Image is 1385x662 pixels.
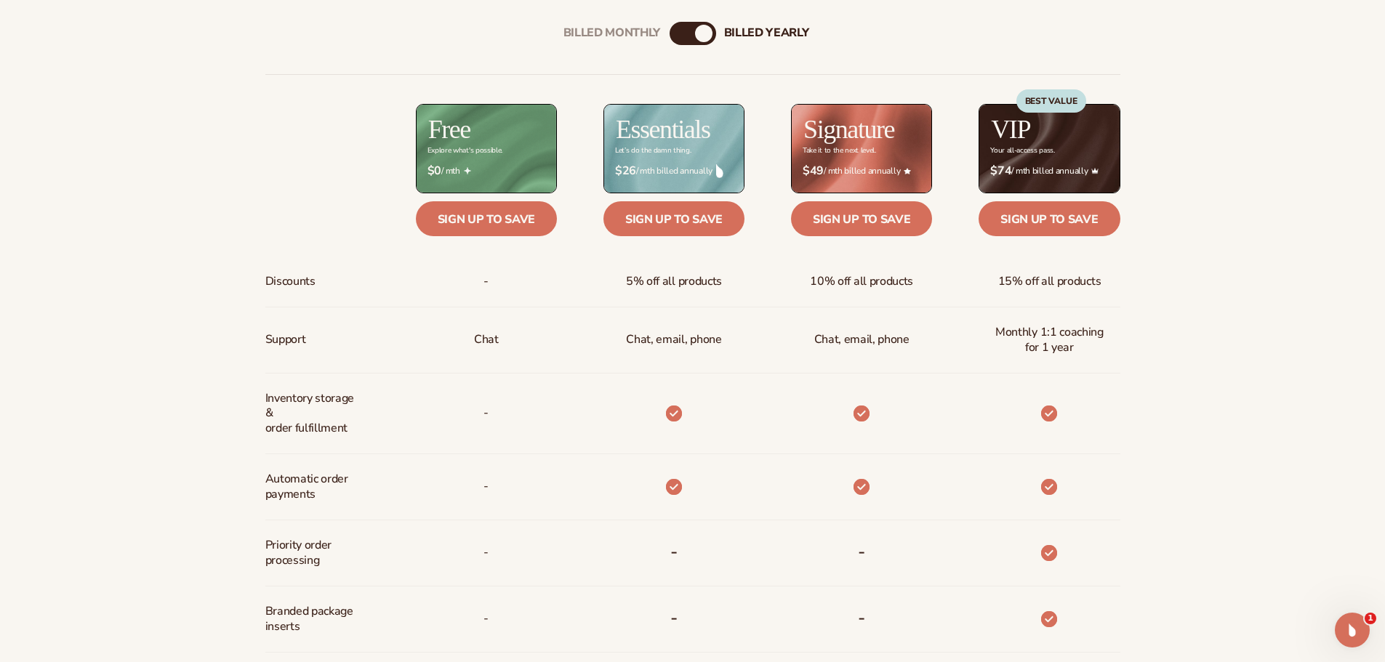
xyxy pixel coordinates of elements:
[464,167,471,174] img: Free_Icon_bb6e7c7e-73f8-44bd-8ed0-223ea0fc522e.png
[483,400,489,427] p: -
[858,606,865,629] b: -
[670,606,678,629] b: -
[563,26,661,40] div: Billed Monthly
[265,326,306,353] span: Support
[1016,89,1086,113] div: BEST VALUE
[427,164,545,178] span: / mth
[604,105,744,193] img: Essentials_BG_9050f826-5aa9-47d9-a362-757b82c62641.jpg
[616,116,710,142] h2: Essentials
[803,147,876,155] div: Take it to the next level.
[990,319,1108,361] span: Monthly 1:1 coaching for 1 year
[1365,613,1376,624] span: 1
[998,268,1101,295] span: 15% off all products
[814,326,910,353] span: Chat, email, phone
[810,268,913,295] span: 10% off all products
[615,164,733,178] span: / mth billed annually
[904,168,911,174] img: Star_6.png
[626,268,722,295] span: 5% off all products
[792,105,931,193] img: Signature_BG_eeb718c8-65ac-49e3-a4e5-327c6aa73146.jpg
[417,105,556,193] img: free_bg.png
[979,105,1119,193] img: VIP_BG_199964bd-3653-43bc-8a67-789d2d7717b9.jpg
[990,164,1011,178] strong: $74
[265,385,362,442] span: Inventory storage & order fulfillment
[483,268,489,295] span: -
[1091,167,1099,174] img: Crown_2d87c031-1b5a-4345-8312-a4356ddcde98.png
[427,147,502,155] div: Explore what's possible.
[1335,613,1370,647] iframe: Intercom live chat
[716,164,723,177] img: drop.png
[724,26,809,40] div: billed Yearly
[416,201,557,236] a: Sign up to save
[483,473,489,500] span: -
[991,116,1030,142] h2: VIP
[483,605,489,632] span: -
[615,164,636,178] strong: $26
[265,532,362,574] span: Priority order processing
[615,147,691,155] div: Let’s do the damn thing.
[990,164,1108,178] span: / mth billed annually
[265,598,362,640] span: Branded package inserts
[265,466,362,508] span: Automatic order payments
[427,164,441,178] strong: $0
[990,147,1054,155] div: Your all-access pass.
[265,268,316,295] span: Discounts
[626,326,721,353] p: Chat, email, phone
[428,116,470,142] h2: Free
[803,164,824,178] strong: $49
[603,201,744,236] a: Sign up to save
[979,201,1120,236] a: Sign up to save
[803,164,920,178] span: / mth billed annually
[803,116,894,142] h2: Signature
[474,326,499,353] p: Chat
[791,201,932,236] a: Sign up to save
[670,540,678,563] b: -
[858,540,865,563] b: -
[483,539,489,566] span: -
